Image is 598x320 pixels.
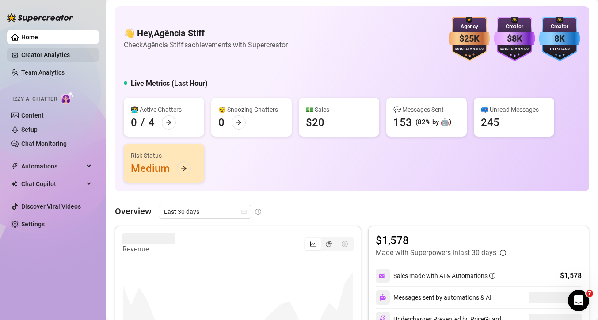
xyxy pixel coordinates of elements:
div: 💵 Sales [306,105,372,114]
span: thunderbolt [11,163,19,170]
div: $1,578 [560,270,582,281]
img: svg%3e [379,272,387,280]
div: 153 [393,115,412,130]
a: Home [21,34,38,41]
div: 4 [149,115,155,130]
div: Sales made with AI & Automations [393,271,495,281]
img: Chat Copilot [11,181,17,187]
div: 💬 Messages Sent [393,105,460,114]
a: Team Analytics [21,69,65,76]
img: bronze-badge-qSZam9Wu.svg [449,17,490,61]
div: Creator [539,23,580,31]
div: 👩‍💻 Active Chatters [131,105,197,114]
span: arrow-right [166,119,172,126]
span: dollar-circle [342,241,348,247]
img: AI Chatter [61,91,74,104]
div: 📪 Unread Messages [481,105,547,114]
span: arrow-right [236,119,242,126]
a: Creator Analytics [21,48,92,62]
span: line-chart [310,241,316,247]
div: (82% by 🤖) [415,117,451,128]
img: svg%3e [379,294,386,301]
a: Chat Monitoring [21,140,67,147]
article: Overview [115,205,152,218]
div: Agency [449,23,490,31]
div: Monthly Sales [449,47,490,53]
div: Messages sent by automations & AI [376,290,491,305]
img: logo-BBDzfeDw.svg [7,13,73,22]
span: info-circle [255,209,261,215]
span: Automations [21,159,84,173]
a: Discover Viral Videos [21,203,81,210]
div: segmented control [304,237,354,251]
div: Risk Status [131,151,197,160]
span: arrow-right [181,165,187,171]
div: $8K [494,32,535,46]
span: Last 30 days [164,205,246,218]
article: Revenue [122,244,175,255]
span: 7 [586,290,593,297]
img: purple-badge-B9DA21FR.svg [494,17,535,61]
div: 245 [481,115,499,130]
div: 0 [131,115,137,130]
div: Monthly Sales [494,47,535,53]
a: Setup [21,126,38,133]
span: Izzy AI Chatter [12,95,57,103]
iframe: Intercom live chat [568,290,589,311]
article: Made with Superpowers in last 30 days [376,248,496,258]
div: 😴 Snoozing Chatters [218,105,285,114]
a: Settings [21,221,45,228]
span: info-circle [500,250,506,256]
div: 0 [218,115,225,130]
span: info-circle [489,273,495,279]
h5: Live Metrics (Last Hour) [131,78,208,89]
span: calendar [241,209,247,214]
img: blue-badge-DgoSNQY1.svg [539,17,580,61]
div: 8K [539,32,580,46]
article: Check Agência Stiff's achievements with Supercreator [124,39,288,50]
h4: 👋 Hey, Agência Stiff [124,27,288,39]
span: pie-chart [326,241,332,247]
div: $20 [306,115,324,130]
div: Creator [494,23,535,31]
span: Chat Copilot [21,177,84,191]
article: $1,578 [376,233,506,248]
div: Total Fans [539,47,580,53]
a: Content [21,112,44,119]
div: $25K [449,32,490,46]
